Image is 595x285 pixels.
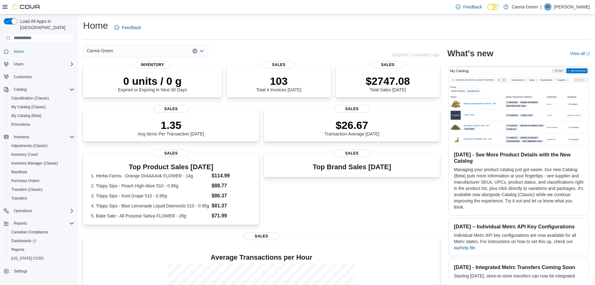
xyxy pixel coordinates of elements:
[91,213,209,219] dt: 5. Bake Sale - All Purpose Sativa FLOWER - 28g
[9,142,74,150] span: Adjustments (Classic)
[192,48,197,53] button: Clear input
[6,245,77,254] button: Reports
[212,182,251,190] dd: $88.77
[11,48,74,55] span: Home
[11,238,36,243] span: Dashboards
[335,105,369,113] span: Sales
[313,163,391,171] h3: Top Brand Sales [DATE]
[9,160,61,167] a: Inventory Manager (Classic)
[212,212,251,220] dd: $71.99
[9,195,29,202] a: Transfers
[9,168,30,176] a: Manifests
[9,103,74,111] span: My Catalog (Classic)
[87,47,113,54] span: Canna Green
[1,219,77,228] button: Reports
[6,185,77,194] button: Transfers (Classic)
[454,223,583,230] h3: [DATE] – Individual Metrc API Key Configurations
[154,150,189,157] span: Sales
[11,170,27,175] span: Manifests
[6,237,77,245] a: Dashboards
[256,75,301,87] p: 103
[325,119,379,131] p: $26.67
[256,75,301,92] div: Total # Invoices [DATE]
[512,3,538,11] p: Canna Green
[14,135,29,140] span: Inventory
[454,232,583,251] p: Individual Metrc API key configurations are now available for all Metrc states. For instructions ...
[11,133,74,141] span: Inventory
[9,228,74,236] span: Canadian Compliance
[91,163,251,171] h3: Top Product Sales [DATE]
[9,186,45,193] a: Transfers (Classic)
[570,51,590,56] a: View allExternal link
[138,119,204,131] p: 1.35
[453,1,485,13] a: Feedback
[9,177,42,185] a: Purchase Orders
[212,172,251,180] dd: $114.99
[138,119,204,136] div: Avg Items Per Transaction [DATE]
[554,3,590,11] p: [PERSON_NAME]
[454,166,583,210] p: Managing your product catalog just got easier. Our new Catalog (Beta) puts more information at yo...
[118,75,187,87] p: 0 units / 0 g
[212,192,251,200] dd: $86.37
[11,73,74,81] span: Customers
[9,237,74,245] span: Dashboards
[372,61,404,69] span: Sales
[91,193,209,199] dt: 3. Trippy Sips - Kool Grape 510 - 0.95g
[199,48,204,53] button: Open list of options
[544,3,552,11] div: Raven Irwin
[9,112,44,120] a: My Catalog (Beta)
[263,61,295,69] span: Sales
[11,104,46,109] span: My Catalog (Classic)
[11,247,24,252] span: Reports
[11,143,47,148] span: Adjustments (Classic)
[17,18,74,31] span: Load All Apps in [GEOGRAPHIC_DATA]
[11,230,48,235] span: Canadian Compliance
[11,220,74,227] span: Reports
[83,19,108,32] h1: Home
[88,254,435,261] h4: Average Transactions per Hour
[11,187,42,192] span: Transfers (Classic)
[9,246,27,253] a: Reports
[122,24,141,31] span: Feedback
[11,60,26,68] button: Users
[9,94,52,102] a: Classification (Classic)
[11,267,30,275] a: Settings
[6,120,77,129] button: Promotions
[6,94,77,103] button: Classification (Classic)
[6,150,77,159] button: Inventory Count
[91,203,209,209] dt: 4. Trippy Sips - Blue Lemonade Liquid Diamonds 510 - 0.95g
[112,21,143,34] a: Feedback
[487,4,500,10] input: Dark Mode
[586,52,590,56] svg: External link
[11,152,38,157] span: Inventory Count
[11,48,26,55] a: Home
[11,86,29,93] button: Catalog
[9,151,74,158] span: Inventory Count
[9,94,74,102] span: Classification (Classic)
[14,269,27,274] span: Settings
[9,228,51,236] a: Canadian Compliance
[9,255,46,262] a: [US_STATE] CCRS
[6,141,77,150] button: Adjustments (Classic)
[14,221,27,226] span: Reports
[11,178,40,183] span: Purchase Orders
[546,3,550,11] span: RI
[9,142,50,150] a: Adjustments (Classic)
[11,60,74,68] span: Users
[212,202,251,210] dd: $81.37
[6,159,77,168] button: Inventory Manager (Classic)
[9,103,48,111] a: My Catalog (Classic)
[11,122,30,127] span: Promotions
[6,111,77,120] button: My Catalog (Beta)
[460,245,475,250] a: help file
[11,207,74,215] span: Operations
[12,4,41,10] img: Cova
[11,196,27,201] span: Transfers
[11,161,58,166] span: Inventory Manager (Classic)
[118,75,187,92] div: Expired or Expiring in Next 30 Days
[9,177,74,185] span: Purchase Orders
[154,105,189,113] span: Sales
[11,256,44,261] span: [US_STATE] CCRS
[9,168,74,176] span: Manifests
